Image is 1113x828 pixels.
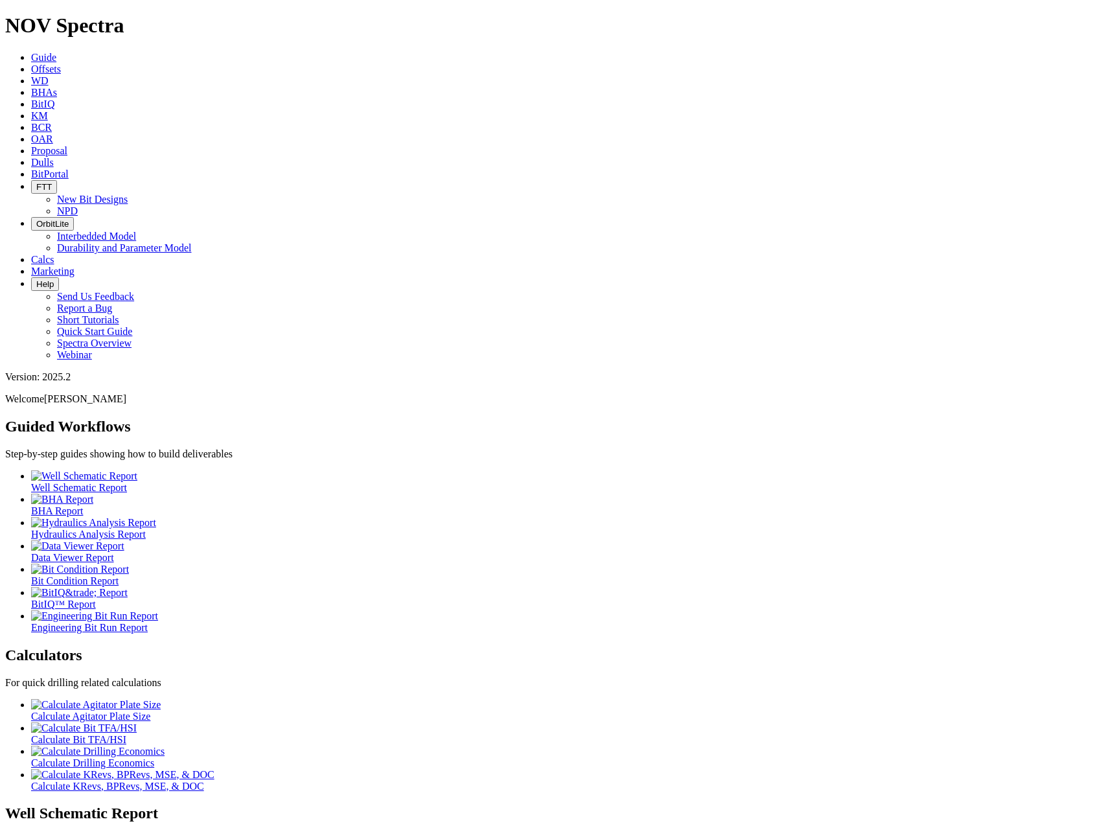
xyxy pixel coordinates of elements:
[31,587,128,599] img: BitIQ&trade; Report
[31,98,54,109] a: BitIQ
[57,349,92,360] a: Webinar
[57,242,192,253] a: Durability and Parameter Model
[31,87,57,98] a: BHAs
[31,699,161,711] img: Calculate Agitator Plate Size
[57,205,78,216] a: NPD
[31,157,54,168] a: Dulls
[57,303,112,314] a: Report a Bug
[31,254,54,265] a: Calcs
[5,677,1108,689] p: For quick drilling related calculations
[36,279,54,289] span: Help
[31,529,146,540] span: Hydraulics Analysis Report
[31,277,59,291] button: Help
[31,622,148,633] span: Engineering Bit Run Report
[31,746,165,757] img: Calculate Drilling Economics
[31,63,61,75] a: Offsets
[36,219,69,229] span: OrbitLite
[31,133,53,144] a: OAR
[57,194,128,205] a: New Bit Designs
[5,393,1108,405] p: Welcome
[31,699,1108,722] a: Calculate Agitator Plate Size Calculate Agitator Plate Size
[31,540,1108,563] a: Data Viewer Report Data Viewer Report
[31,746,1108,768] a: Calculate Drilling Economics Calculate Drilling Economics
[31,517,156,529] img: Hydraulics Analysis Report
[31,52,56,63] a: Guide
[57,326,132,337] a: Quick Start Guide
[31,587,1108,610] a: BitIQ&trade; Report BitIQ™ Report
[57,338,132,349] a: Spectra Overview
[31,540,124,552] img: Data Viewer Report
[57,314,119,325] a: Short Tutorials
[31,482,127,493] span: Well Schematic Report
[31,552,114,563] span: Data Viewer Report
[31,217,74,231] button: OrbitLite
[31,722,137,734] img: Calculate Bit TFA/HSI
[31,180,57,194] button: FTT
[31,610,1108,633] a: Engineering Bit Run Report Engineering Bit Run Report
[5,14,1108,38] h1: NOV Spectra
[31,494,1108,516] a: BHA Report BHA Report
[57,291,134,302] a: Send Us Feedback
[5,418,1108,435] h2: Guided Workflows
[31,145,67,156] a: Proposal
[44,393,126,404] span: [PERSON_NAME]
[5,805,1108,822] h2: Well Schematic Report
[31,470,137,482] img: Well Schematic Report
[5,647,1108,664] h2: Calculators
[31,494,93,505] img: BHA Report
[31,564,129,575] img: Bit Condition Report
[36,182,52,192] span: FTT
[31,168,69,179] a: BitPortal
[5,448,1108,460] p: Step-by-step guides showing how to build deliverables
[31,266,75,277] a: Marketing
[31,610,158,622] img: Engineering Bit Run Report
[31,564,1108,586] a: Bit Condition Report Bit Condition Report
[5,371,1108,383] div: Version: 2025.2
[31,575,119,586] span: Bit Condition Report
[31,110,48,121] a: KM
[31,769,214,781] img: Calculate KRevs, BPRevs, MSE, & DOC
[31,769,1108,792] a: Calculate KRevs, BPRevs, MSE, & DOC Calculate KRevs, BPRevs, MSE, & DOC
[31,599,96,610] span: BitIQ™ Report
[31,75,49,86] a: WD
[31,722,1108,745] a: Calculate Bit TFA/HSI Calculate Bit TFA/HSI
[57,231,136,242] a: Interbedded Model
[31,470,1108,493] a: Well Schematic Report Well Schematic Report
[31,505,83,516] span: BHA Report
[31,122,52,133] a: BCR
[31,517,1108,540] a: Hydraulics Analysis Report Hydraulics Analysis Report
